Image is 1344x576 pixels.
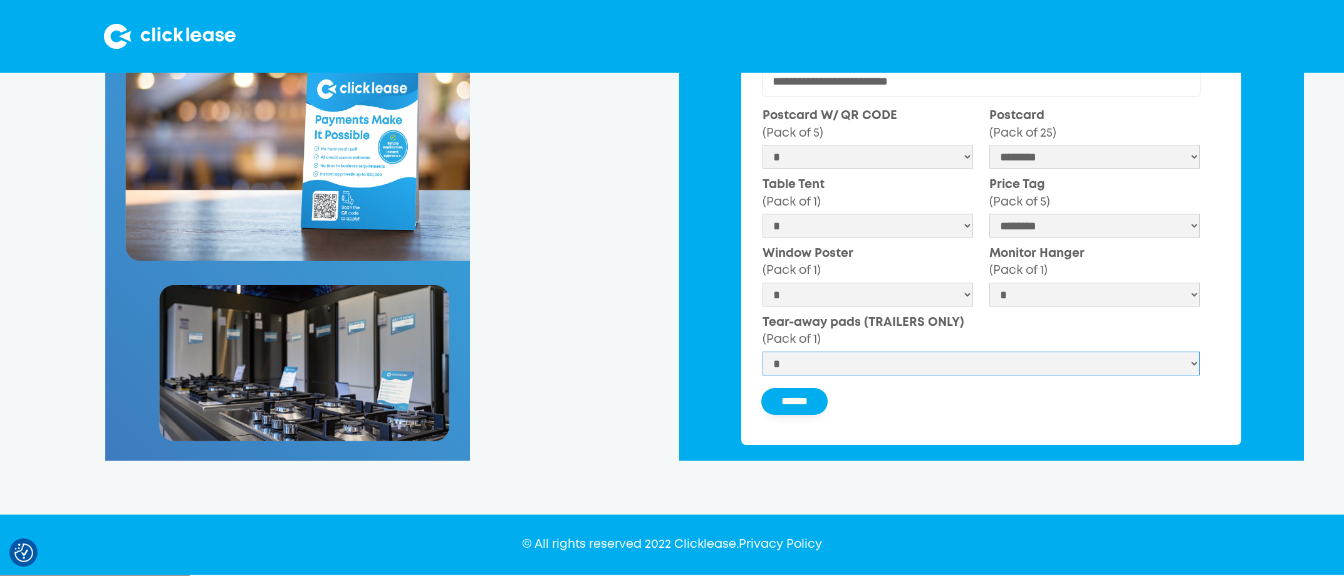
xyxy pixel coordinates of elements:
span: (Pack of 5) [989,197,1050,207]
img: Revisit consent button [14,543,33,562]
button: Consent Preferences [14,543,33,562]
label: Postcard W/ QR CODE [763,107,973,142]
label: Window Poster [763,245,973,280]
label: Monitor Hanger [989,245,1200,280]
span: (Pack of 1) [763,334,821,345]
label: Postcard [989,107,1200,142]
img: Clicklease logo [104,24,236,49]
label: Price Tag [989,176,1200,211]
label: Tear-away pads (TRAILERS ONLY) [763,314,1200,348]
span: (Pack of 1) [763,265,821,276]
span: (Pack of 1) [989,265,1048,276]
a: Privacy Policy [739,539,822,550]
div: © All rights reserved 2022 Clicklease. [522,536,822,553]
span: (Pack of 5) [763,128,823,139]
span: (Pack of 25) [989,128,1056,139]
label: Table Tent [763,176,973,211]
span: (Pack of 1) [763,197,821,207]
